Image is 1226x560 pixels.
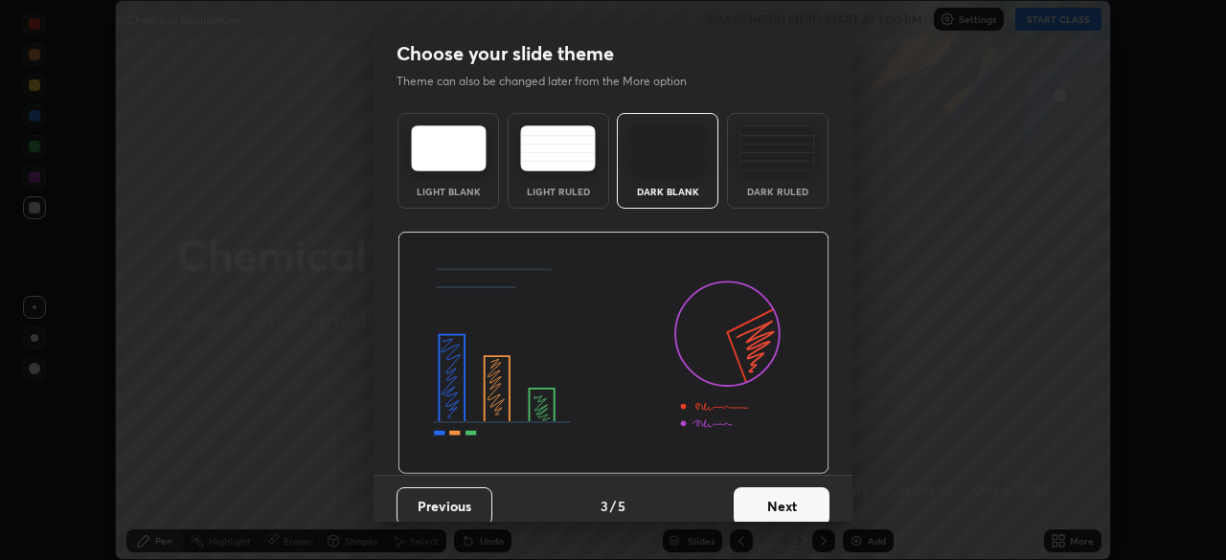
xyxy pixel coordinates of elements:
h4: / [610,496,616,516]
img: darkRuledTheme.de295e13.svg [739,125,815,171]
button: Previous [397,487,492,526]
button: Next [734,487,829,526]
img: darkTheme.f0cc69e5.svg [630,125,706,171]
div: Light Blank [410,187,487,196]
h4: 3 [601,496,608,516]
div: Light Ruled [520,187,597,196]
h2: Choose your slide theme [397,41,614,66]
img: lightRuledTheme.5fabf969.svg [520,125,596,171]
div: Dark Blank [629,187,706,196]
img: lightTheme.e5ed3b09.svg [411,125,487,171]
img: darkThemeBanner.d06ce4a2.svg [397,232,829,475]
div: Dark Ruled [739,187,816,196]
p: Theme can also be changed later from the More option [397,73,707,90]
h4: 5 [618,496,625,516]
